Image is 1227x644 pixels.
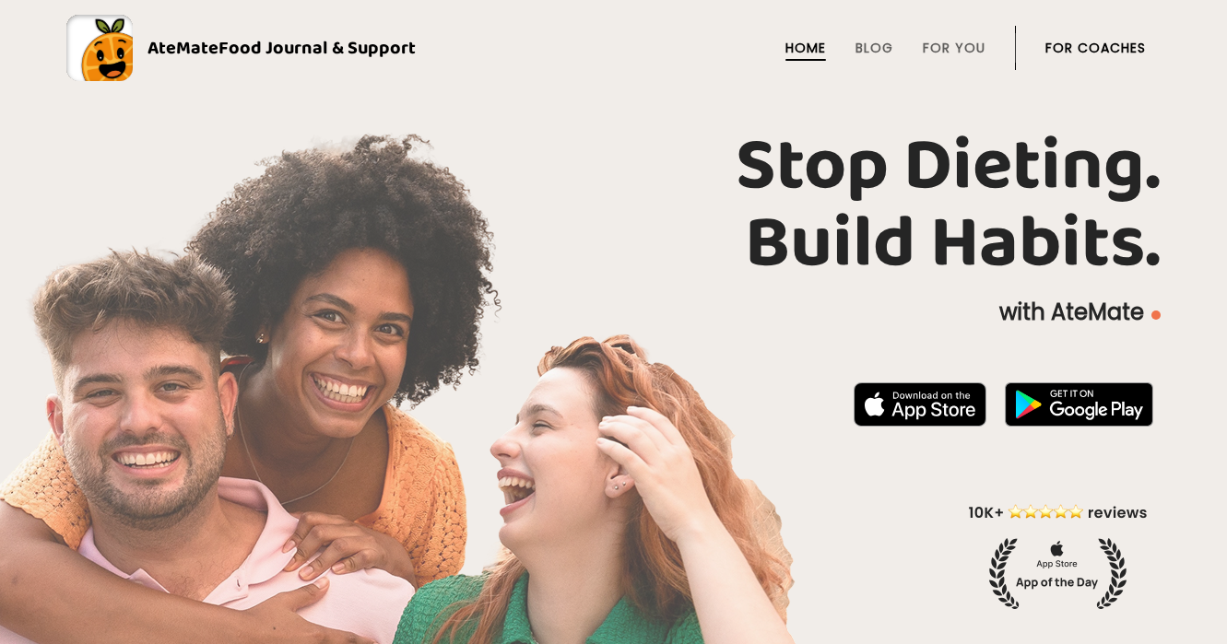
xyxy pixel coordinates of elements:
[923,41,985,55] a: For You
[785,41,826,55] a: Home
[955,501,1161,609] img: home-hero-appoftheday.png
[133,33,416,63] div: AteMate
[854,382,986,427] img: badge-download-apple.svg
[1005,382,1153,427] img: badge-download-google.png
[66,15,1161,81] a: AteMateFood Journal & Support
[66,298,1161,327] p: with AteMate
[1045,41,1146,55] a: For Coaches
[855,41,893,55] a: Blog
[218,33,416,63] span: Food Journal & Support
[66,128,1161,283] h1: Stop Dieting. Build Habits.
